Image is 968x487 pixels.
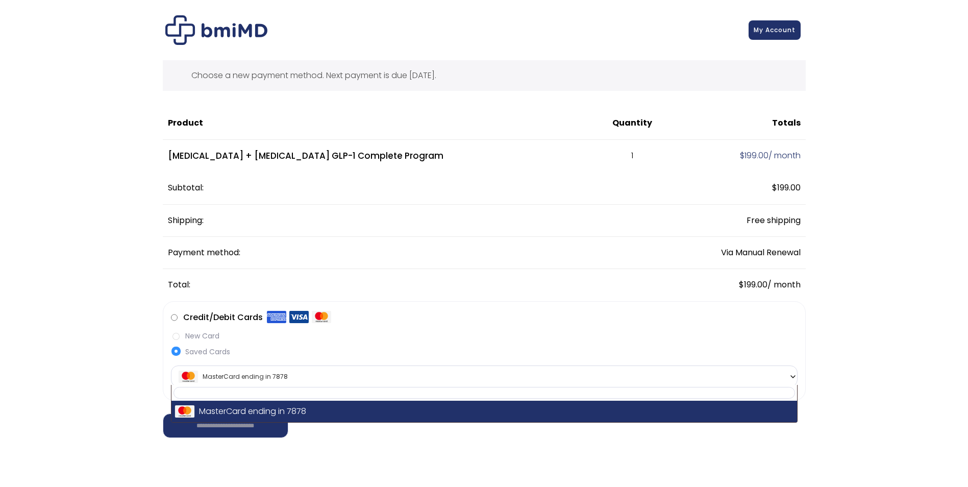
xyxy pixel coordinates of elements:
[165,15,267,45] img: Checkout
[174,366,795,387] span: MasterCard ending in 7878
[163,172,670,204] th: Subtotal:
[163,107,594,139] th: Product
[670,107,806,139] th: Totals
[171,347,798,357] label: Saved Cards
[594,140,670,173] td: 1
[163,269,670,301] th: Total:
[670,205,806,237] td: Free shipping
[740,150,768,161] span: 199.00
[312,310,331,324] img: Mastercard
[670,269,806,301] td: / month
[163,60,806,91] div: Choose a new payment method. Next payment is due [DATE].
[171,366,798,387] span: MasterCard ending in 7878
[739,279,744,290] span: $
[670,140,806,173] td: / month
[163,140,594,173] td: [MEDICAL_DATA] + [MEDICAL_DATA] GLP-1 Complete Program
[289,310,309,324] img: Visa
[171,401,797,422] li: MasterCard ending in 7878
[772,182,777,193] span: $
[740,150,744,161] span: $
[670,237,806,269] td: Via Manual Renewal
[267,310,286,324] img: Amex
[594,107,670,139] th: Quantity
[749,20,801,40] a: My Account
[739,279,767,290] span: 199.00
[163,237,670,269] th: Payment method:
[163,205,670,237] th: Shipping:
[754,26,796,34] span: My Account
[772,182,801,193] span: 199.00
[183,309,331,326] label: Credit/Debit Cards
[171,331,798,342] label: New Card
